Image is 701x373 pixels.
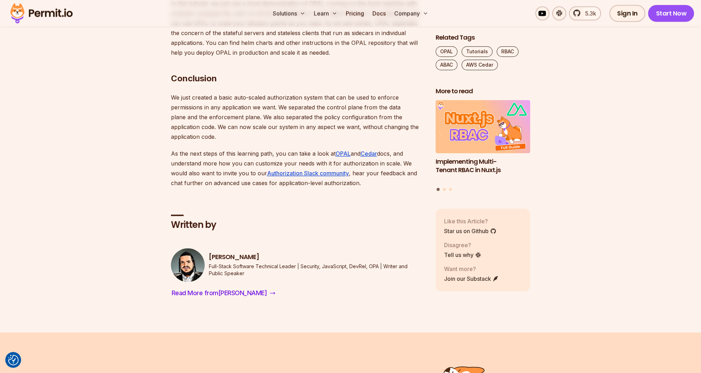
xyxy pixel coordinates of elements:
[171,219,424,231] h2: Written by
[8,355,19,365] img: Revisit consent button
[391,6,431,20] button: Company
[436,100,530,184] li: 1 of 3
[8,355,19,365] button: Consent Preferences
[436,157,530,175] h3: Implementing Multi-Tenant RBAC in Nuxt.js
[436,100,530,184] a: Implementing Multi-Tenant RBAC in Nuxt.jsImplementing Multi-Tenant RBAC in Nuxt.js
[361,150,377,157] a: Cedar
[497,47,518,57] a: RBAC
[462,60,498,70] a: AWS Cedar
[7,1,76,25] img: Permit logo
[444,265,499,273] p: Want more?
[444,241,481,249] p: Disagree?
[581,9,596,18] span: 5.3k
[311,6,340,20] button: Learn
[436,100,530,154] img: Implementing Multi-Tenant RBAC in Nuxt.js
[569,6,601,20] a: 5.3k
[171,149,424,188] p: As the next steps of this learning path, you can take a look at and docs, and understand more how...
[436,47,457,57] a: OPAL
[436,100,530,192] div: Posts
[343,6,367,20] a: Pricing
[209,263,424,277] p: Full-Stack Software Technical Leader | Security, JavaScript, DevRel, OPA | Writer and Public Speaker
[609,5,646,22] a: Sign In
[336,150,351,157] a: OPAL
[462,47,492,57] a: Tutorials
[172,288,267,298] span: Read More from [PERSON_NAME]
[171,287,276,299] a: Read More from[PERSON_NAME]
[444,217,496,225] p: Like this Article?
[370,6,389,20] a: Docs
[209,253,424,262] h3: [PERSON_NAME]
[171,93,424,142] p: We just created a basic auto-scaled authorization system that can be used to enforce permissions ...
[444,251,481,259] a: Tell us why
[270,6,308,20] button: Solutions
[449,188,452,191] button: Go to slide 3
[648,5,694,22] a: Start Now
[171,45,424,84] h2: Conclusion
[437,188,440,191] button: Go to slide 1
[444,274,499,283] a: Join our Substack
[444,227,496,235] a: Star us on Github
[436,60,457,70] a: ABAC
[436,34,530,42] h2: Related Tags
[443,188,446,191] button: Go to slide 2
[267,170,349,177] a: Authorization Slack community
[171,248,205,282] img: Gabriel L. Manor
[436,87,530,96] h2: More to read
